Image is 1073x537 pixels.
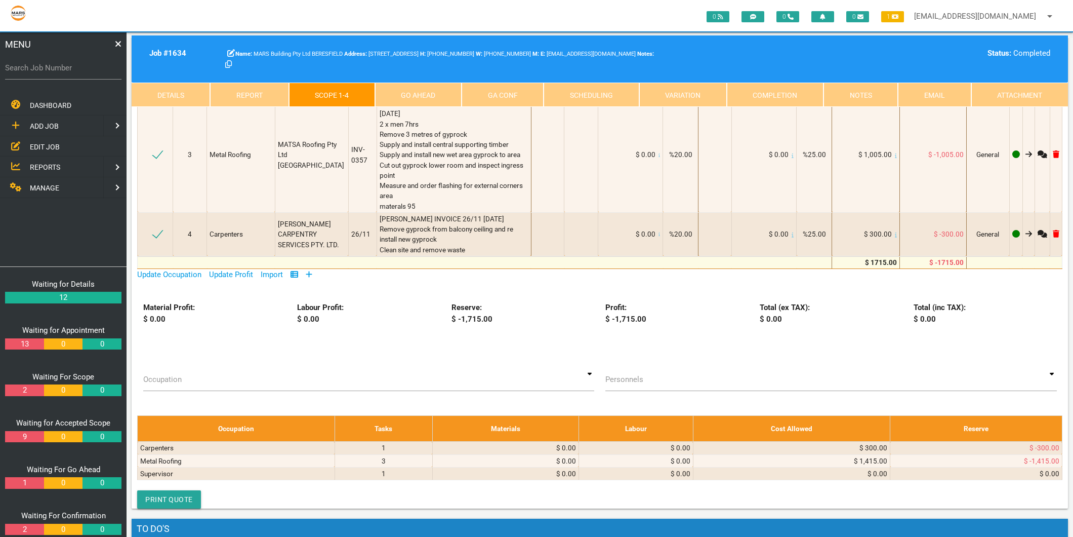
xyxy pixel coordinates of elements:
a: Email [898,83,971,107]
td: $ 0.00 [579,467,693,480]
span: [PERSON_NAME] INVOICE 26/11 [DATE] Remove gyprock from balcony ceiling and re install new gyprock... [380,215,515,254]
a: 12 [5,292,121,303]
span: Carpenters [210,230,243,238]
img: s3file [10,5,26,21]
span: [PHONE_NUMBER] [476,51,531,57]
a: Show/Hide Columns [291,270,298,279]
span: [EMAIL_ADDRESS][DOMAIN_NAME] [541,51,636,57]
td: $ 0.00 [579,454,693,467]
a: Import [261,270,283,279]
a: 9 [5,431,44,443]
th: Labour [579,416,693,442]
a: 0 [82,431,121,443]
a: Waiting For Scope [32,372,94,381]
a: 0 [82,338,121,350]
div: $ -1715.00 [902,257,964,267]
span: $ 0.00 [636,230,655,238]
a: 2 [5,385,44,396]
span: %20.00 [669,150,692,159]
b: M: [532,51,539,57]
a: Waiting for Details [32,280,95,289]
span: EDIT JOB [30,142,60,150]
b: Name: [235,51,252,57]
td: $ -300.00 [899,212,966,256]
td: [PERSON_NAME] CARPENTRY SERVICES PTY. LTD. [275,212,348,256]
span: 4 [188,230,192,238]
a: Go Ahead [375,83,462,107]
span: %20.00 [669,230,692,238]
a: 0 [44,338,82,350]
td: $ -1,005.00 [899,97,966,213]
a: 0 [44,524,82,535]
a: 0 [44,385,82,396]
span: MANAGE [30,184,59,192]
span: DASHBOARD [30,101,71,109]
div: Labour Profit: $ 0.00 [292,302,446,325]
span: %25.00 [803,230,826,238]
td: $ 0.00 [432,442,579,454]
a: Notes [823,83,898,107]
b: Address: [344,51,367,57]
a: 0 [82,524,121,535]
b: W: [476,51,482,57]
span: $ 0.00 [769,150,789,159]
td: $ 0.00 [432,467,579,480]
a: Update Occupation [137,270,201,279]
th: Cost Allowed [693,416,890,442]
span: $ 300.00 [864,230,892,238]
div: $ 1715.00 [835,257,897,267]
span: ADD JOB [30,122,59,130]
a: Attachment [971,83,1068,107]
a: Waiting For Confirmation [21,511,106,520]
span: MATSA ROOFING PTY LTD INV-0357 [DATE] [DATE] 2 x men 7hrs Remove 3 metres of gyprock Supply and i... [380,99,525,210]
td: $ -300.00 [890,442,1062,454]
td: $ 1,415.00 [693,454,890,467]
span: General [976,230,999,238]
span: Metal Roofing [210,150,251,159]
td: $ 0.00 [890,467,1062,480]
a: Waiting for Appointment [22,326,105,335]
a: Print Quote [137,490,201,509]
td: 1 [335,467,432,480]
a: Variation [639,83,727,107]
a: 0 [44,477,82,489]
span: 0 [707,11,729,22]
span: 3 [188,150,192,159]
div: Reserve: $ -1,715.00 [445,302,600,325]
div: Material Profit: $ 0.00 [137,302,292,325]
a: Waiting for Accepted Scope [16,418,110,428]
td: MATSA Roofing Pty Ltd [GEOGRAPHIC_DATA] [275,97,348,213]
td: 26/11 [348,212,377,256]
a: Update Profit [209,270,253,279]
span: MARS Building Pty Ltd BERESFIELD [235,51,343,57]
b: E: [541,51,545,57]
div: Total (ex TAX): $ 0.00 [754,302,909,325]
b: Notes: [637,51,654,57]
span: 0 [846,11,869,22]
div: Profit: $ -1,715.00 [600,302,754,325]
span: Home Phone [420,51,474,57]
b: H: [420,51,426,57]
td: Supervisor [138,467,335,480]
td: 3 [335,454,432,467]
a: Details [132,83,210,107]
a: Completion [727,83,823,107]
span: $ 0.00 [769,230,789,238]
td: INV-0357 [348,97,377,213]
a: 0 [82,477,121,489]
a: 1 [5,477,44,489]
span: MENU [5,37,31,51]
span: 1 [881,11,904,22]
a: 0 [82,385,121,396]
a: Click here copy customer information. [225,60,232,69]
a: Scheduling [544,83,639,107]
a: Scope 1-4 [289,83,375,107]
td: $ 0.00 [579,442,693,454]
b: Job # 1634 [149,49,186,58]
a: 13 [5,338,44,350]
a: Report [210,83,288,107]
b: Status: [987,49,1011,58]
a: 2 [5,524,44,535]
td: Carpenters [138,442,335,454]
th: Reserve [890,416,1062,442]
